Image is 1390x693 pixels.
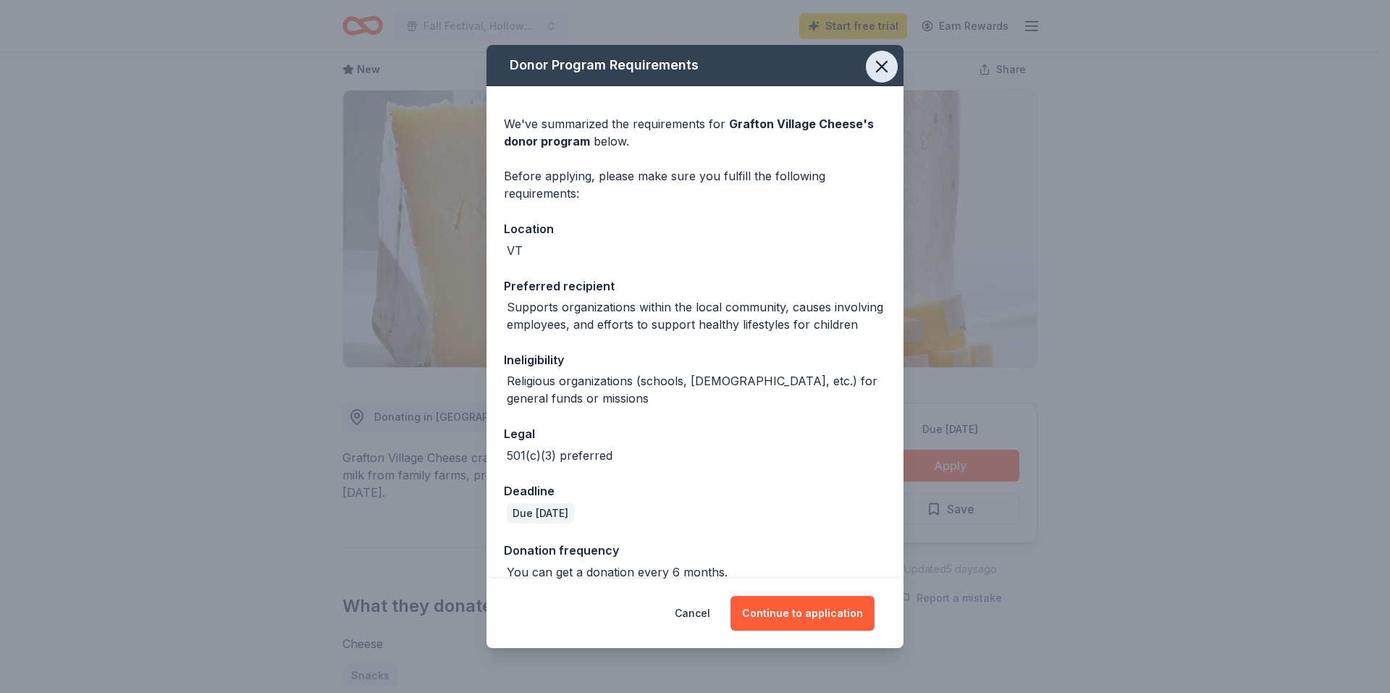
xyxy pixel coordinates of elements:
div: Religious organizations (schools, [DEMOGRAPHIC_DATA], etc.) for general funds or missions [507,372,886,407]
div: Location [504,219,886,238]
button: Cancel [675,596,710,631]
div: Before applying, please make sure you fulfill the following requirements: [504,167,886,202]
div: Legal [504,424,886,443]
div: Due [DATE] [507,503,574,524]
button: Continue to application [730,596,875,631]
div: Deadline [504,482,886,500]
div: Supports organizations within the local community, causes involving employees, and efforts to sup... [507,298,886,333]
div: 501(c)(3) preferred [507,447,612,464]
div: Donation frequency [504,541,886,560]
div: Donor Program Requirements [486,45,903,86]
div: You can get a donation every 6 months. [507,563,728,581]
div: Preferred recipient [504,277,886,295]
div: We've summarized the requirements for below. [504,115,886,150]
div: VT [507,242,523,259]
div: Ineligibility [504,350,886,369]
